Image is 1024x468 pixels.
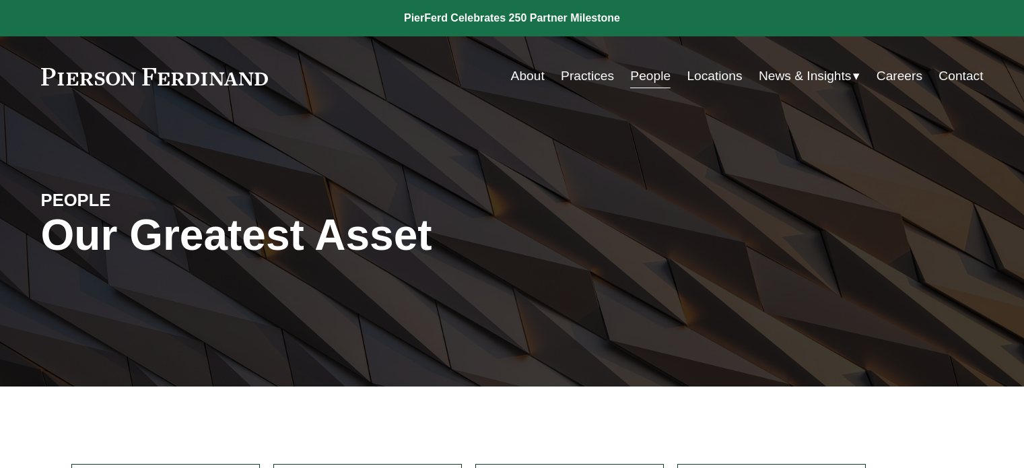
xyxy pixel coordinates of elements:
[938,63,983,89] a: Contact
[511,63,545,89] a: About
[41,211,669,260] h1: Our Greatest Asset
[630,63,671,89] a: People
[41,189,277,211] h4: PEOPLE
[561,63,614,89] a: Practices
[759,65,852,88] span: News & Insights
[687,63,742,89] a: Locations
[759,63,860,89] a: folder dropdown
[877,63,922,89] a: Careers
